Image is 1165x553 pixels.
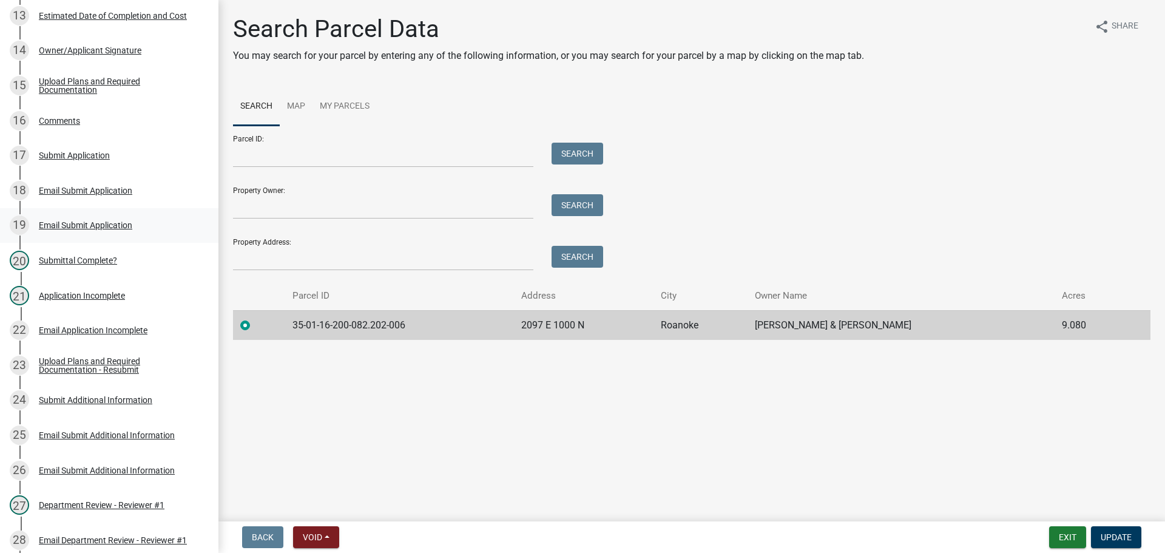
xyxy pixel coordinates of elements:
div: 18 [10,181,29,200]
div: Department Review - Reviewer #1 [39,501,164,509]
button: Exit [1049,526,1086,548]
span: Void [303,532,322,542]
div: 28 [10,531,29,550]
th: Address [514,282,653,310]
div: Email Submit Additional Information [39,466,175,475]
div: 13 [10,6,29,25]
div: 26 [10,461,29,480]
div: Email Submit Additional Information [39,431,175,439]
div: 14 [10,41,29,60]
button: Void [293,526,339,548]
div: Submittal Complete? [39,256,117,265]
span: Update [1101,532,1132,542]
a: Search [233,87,280,126]
a: My Parcels [312,87,377,126]
div: 21 [10,286,29,305]
div: 19 [10,215,29,235]
button: shareShare [1085,15,1148,38]
div: Estimated Date of Completion and Cost [39,12,187,20]
div: Email Submit Application [39,186,132,195]
th: Owner Name [748,282,1055,310]
button: Search [552,143,603,165]
div: 23 [10,356,29,375]
button: Search [552,246,603,268]
div: 22 [10,321,29,340]
div: Email Application Incomplete [39,326,147,334]
th: Acres [1055,282,1124,310]
div: 27 [10,495,29,515]
div: Submit Additional Information [39,396,152,404]
div: Owner/Applicant Signature [39,46,141,55]
a: Map [280,87,312,126]
div: 17 [10,146,29,165]
i: share [1095,19,1109,34]
button: Update [1091,526,1141,548]
p: You may search for your parcel by entering any of the following information, or you may search fo... [233,49,864,63]
div: Email Submit Application [39,221,132,229]
div: 20 [10,251,29,270]
td: 35-01-16-200-082.202-006 [285,310,514,340]
span: Back [252,532,274,542]
th: City [653,282,747,310]
div: Submit Application [39,151,110,160]
div: 16 [10,111,29,131]
button: Search [552,194,603,216]
span: Share [1112,19,1138,34]
td: Roanoke [653,310,747,340]
th: Parcel ID [285,282,514,310]
button: Back [242,526,283,548]
td: 2097 E 1000 N [514,310,653,340]
div: Upload Plans and Required Documentation - Resubmit [39,357,199,374]
td: [PERSON_NAME] & [PERSON_NAME] [748,310,1055,340]
div: 15 [10,76,29,95]
div: 25 [10,426,29,445]
td: 9.080 [1055,310,1124,340]
div: Application Incomplete [39,291,125,300]
h1: Search Parcel Data [233,15,864,44]
div: Upload Plans and Required Documentation [39,77,199,94]
div: Comments [39,117,80,125]
div: 24 [10,390,29,410]
div: Email Department Review - Reviewer #1 [39,536,187,545]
